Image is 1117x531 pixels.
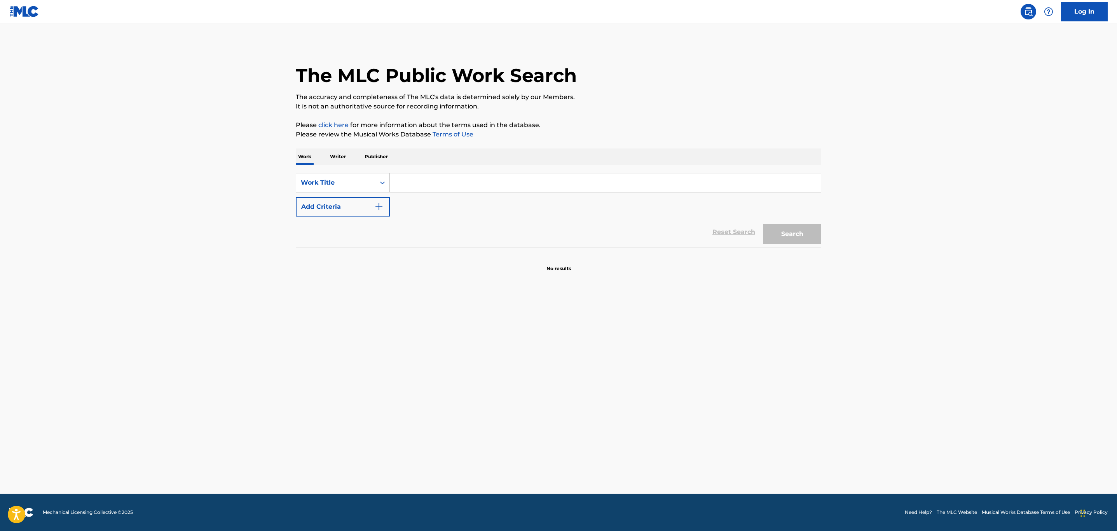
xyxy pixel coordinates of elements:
[362,148,390,165] p: Publisher
[328,148,348,165] p: Writer
[1021,4,1036,19] a: Public Search
[296,102,821,111] p: It is not an authoritative source for recording information.
[1024,7,1033,16] img: search
[318,121,349,129] a: click here
[431,131,473,138] a: Terms of Use
[296,148,314,165] p: Work
[1041,4,1056,19] div: Help
[296,130,821,139] p: Please review the Musical Works Database
[1075,509,1108,516] a: Privacy Policy
[296,64,577,87] h1: The MLC Public Work Search
[546,256,571,272] p: No results
[1044,7,1053,16] img: help
[905,509,932,516] a: Need Help?
[1080,501,1085,525] div: Drag
[296,197,390,217] button: Add Criteria
[301,178,371,187] div: Work Title
[43,509,133,516] span: Mechanical Licensing Collective © 2025
[9,508,33,517] img: logo
[296,93,821,102] p: The accuracy and completeness of The MLC's data is determined solely by our Members.
[1061,2,1108,21] a: Log In
[982,509,1070,516] a: Musical Works Database Terms of Use
[1078,494,1117,531] iframe: Chat Widget
[374,202,384,211] img: 9d2ae6d4665cec9f34b9.svg
[296,121,821,130] p: Please for more information about the terms used in the database.
[937,509,977,516] a: The MLC Website
[9,6,39,17] img: MLC Logo
[296,173,821,248] form: Search Form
